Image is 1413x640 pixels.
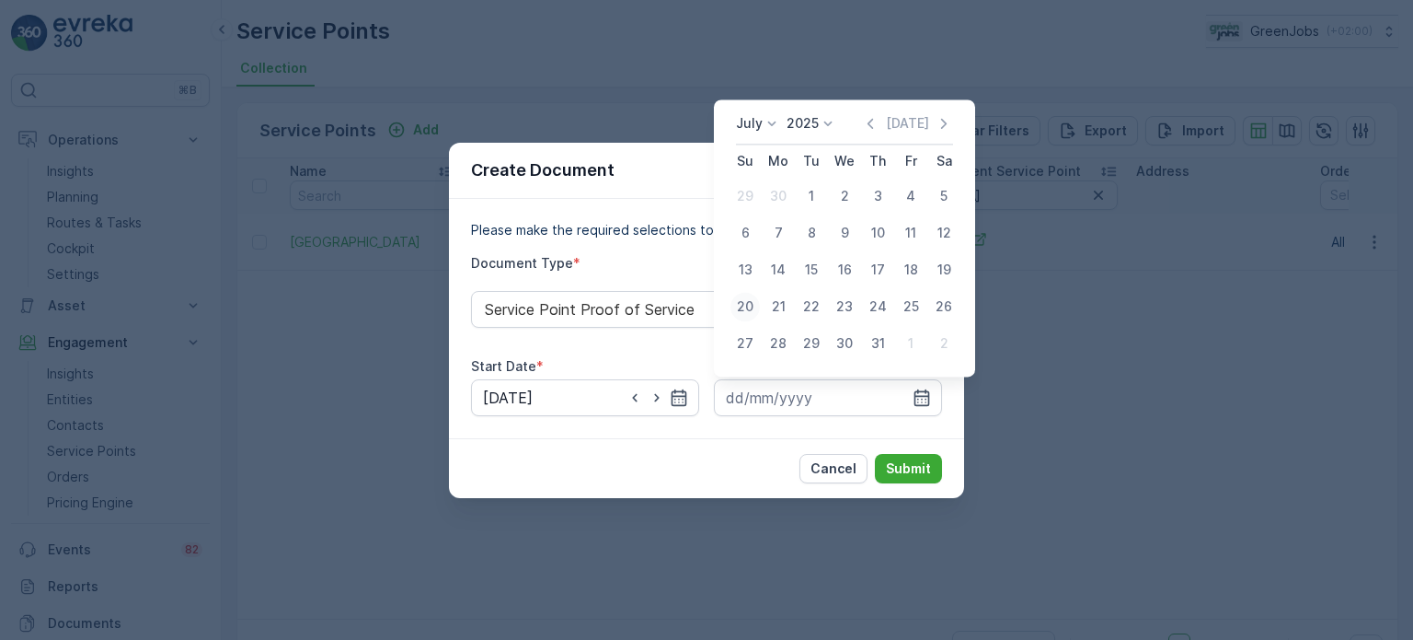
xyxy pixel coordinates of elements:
[787,114,819,133] p: 2025
[929,181,959,211] div: 5
[730,292,760,321] div: 20
[714,379,942,416] input: dd/mm/yyyy
[863,255,892,285] div: 17
[828,145,861,178] th: Wednesday
[861,145,894,178] th: Thursday
[830,181,859,211] div: 2
[894,145,927,178] th: Friday
[896,181,925,211] div: 4
[929,218,959,248] div: 12
[730,329,760,358] div: 27
[896,292,925,321] div: 25
[736,114,763,133] p: July
[471,157,615,183] p: Create Document
[729,145,762,178] th: Sunday
[730,181,760,211] div: 29
[830,218,859,248] div: 9
[764,329,793,358] div: 28
[830,255,859,285] div: 16
[863,218,892,248] div: 10
[896,329,925,358] div: 1
[896,218,925,248] div: 11
[730,255,760,285] div: 13
[810,460,856,478] p: Cancel
[929,255,959,285] div: 19
[863,181,892,211] div: 3
[764,292,793,321] div: 21
[471,358,536,374] label: Start Date
[929,329,959,358] div: 2
[886,114,929,133] p: [DATE]
[797,292,826,321] div: 22
[799,454,867,483] button: Cancel
[797,329,826,358] div: 29
[830,292,859,321] div: 23
[896,255,925,285] div: 18
[730,218,760,248] div: 6
[927,145,960,178] th: Saturday
[797,218,826,248] div: 8
[863,329,892,358] div: 31
[863,292,892,321] div: 24
[764,218,793,248] div: 7
[762,145,795,178] th: Monday
[875,454,942,483] button: Submit
[471,379,699,416] input: dd/mm/yyyy
[886,460,931,478] p: Submit
[929,292,959,321] div: 26
[471,221,942,239] p: Please make the required selections to create your document.
[830,329,859,358] div: 30
[471,255,573,271] label: Document Type
[764,181,793,211] div: 30
[764,255,793,285] div: 14
[795,145,828,178] th: Tuesday
[797,181,826,211] div: 1
[797,255,826,285] div: 15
